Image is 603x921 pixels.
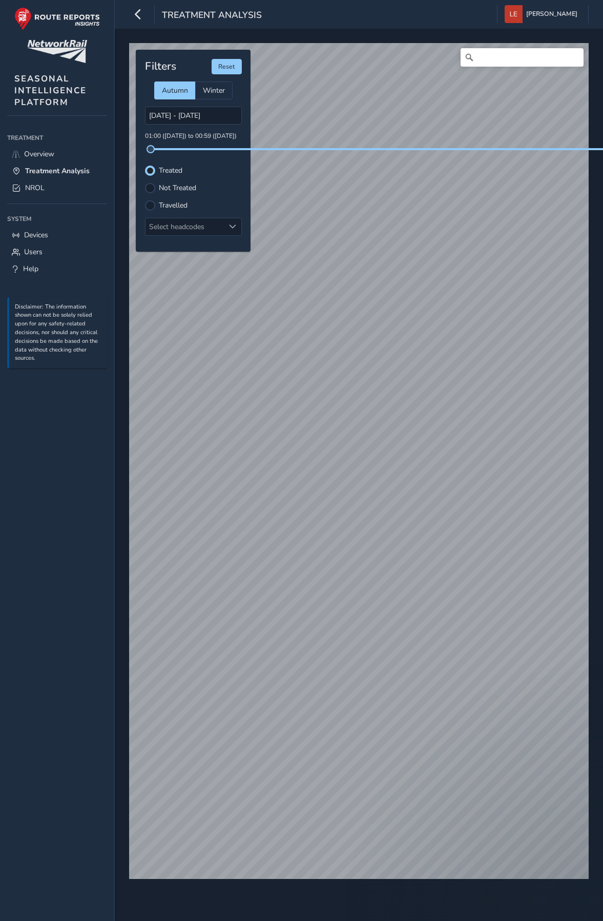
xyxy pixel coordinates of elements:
[145,132,242,141] p: 01:00 ([DATE]) to 00:59 ([DATE])
[15,303,102,363] p: Disclaimer: The information shown can not be solely relied upon for any safety-related decisions,...
[162,86,188,95] span: Autumn
[159,167,182,174] label: Treated
[25,183,45,193] span: NROL
[505,5,523,23] img: diamond-layout
[159,185,196,192] label: Not Treated
[159,202,188,209] label: Travelled
[145,218,224,235] div: Select headcodes
[505,5,581,23] button: [PERSON_NAME]
[526,5,577,23] span: [PERSON_NAME]
[203,86,225,95] span: Winter
[7,162,107,179] a: Treatment Analysis
[7,243,107,260] a: Users
[7,130,107,146] div: Treatment
[24,247,43,257] span: Users
[162,9,262,23] span: Treatment Analysis
[23,264,38,274] span: Help
[154,81,195,99] div: Autumn
[129,43,589,887] canvas: Map
[27,40,87,63] img: customer logo
[24,149,54,159] span: Overview
[24,230,48,240] span: Devices
[212,59,242,74] button: Reset
[145,60,176,73] h4: Filters
[568,886,593,911] iframe: Intercom live chat
[195,81,233,99] div: Winter
[25,166,90,176] span: Treatment Analysis
[461,48,584,67] input: Search
[7,227,107,243] a: Devices
[14,73,87,108] span: SEASONAL INTELLIGENCE PLATFORM
[7,146,107,162] a: Overview
[14,7,100,30] img: rr logo
[7,260,107,277] a: Help
[7,179,107,196] a: NROL
[7,211,107,227] div: System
